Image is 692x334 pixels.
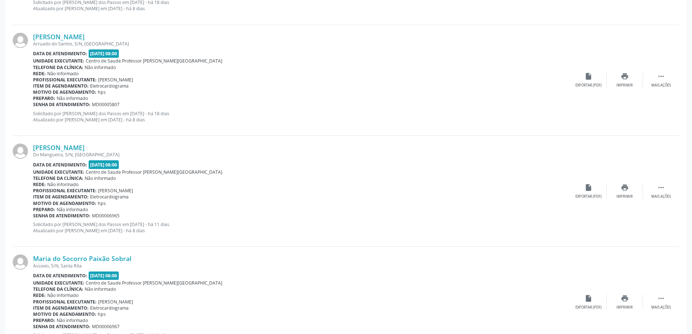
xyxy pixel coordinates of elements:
[657,294,665,302] i: 
[98,200,106,206] span: hps
[33,286,83,292] b: Telefone da clínica:
[33,263,570,269] div: Assovio, S/N, Santa Rita
[33,317,55,323] b: Preparo:
[33,152,570,158] div: Do Mangueira, S/N, [GEOGRAPHIC_DATA]
[621,72,629,80] i: print
[33,299,97,305] b: Profissional executante:
[657,72,665,80] i: 
[33,213,90,219] b: Senha de atendimento:
[47,181,78,188] span: Não informado
[651,83,671,88] div: Mais ações
[33,33,85,41] a: [PERSON_NAME]
[57,95,88,101] span: Não informado
[651,305,671,310] div: Mais ações
[33,200,96,206] b: Motivo de agendamento:
[33,83,89,89] b: Item de agendamento:
[33,41,570,47] div: Arruado do Santos, S/N, [GEOGRAPHIC_DATA]
[575,194,602,199] div: Exportar (PDF)
[33,311,96,317] b: Motivo de agendamento:
[89,160,119,169] span: [DATE] 08:00
[33,169,84,175] b: Unidade executante:
[33,95,55,101] b: Preparo:
[98,299,133,305] span: [PERSON_NAME]
[651,194,671,199] div: Mais ações
[621,184,629,192] i: print
[47,292,78,298] span: Não informado
[98,77,133,83] span: [PERSON_NAME]
[33,64,83,71] b: Telefone da clínica:
[33,51,87,57] b: Data de atendimento:
[33,188,97,194] b: Profissional executante:
[57,206,88,213] span: Não informado
[33,110,570,123] p: Solicitado por [PERSON_NAME] dos Passos em [DATE] - há 18 dias Atualizado por [PERSON_NAME] em [D...
[92,323,120,330] span: MD00006967
[85,175,116,181] span: Não informado
[584,72,592,80] i: insert_drive_file
[33,221,570,234] p: Solicitado por [PERSON_NAME] dos Passos em [DATE] - há 11 dias Atualizado por [PERSON_NAME] em [D...
[13,254,28,270] img: img
[98,311,106,317] span: hps
[86,58,222,64] span: Centro de Saude Professor [PERSON_NAME][GEOGRAPHIC_DATA]
[616,194,633,199] div: Imprimir
[98,188,133,194] span: [PERSON_NAME]
[89,49,119,58] span: [DATE] 08:00
[33,273,87,279] b: Data de atendimento:
[33,292,46,298] b: Rede:
[89,271,119,280] span: [DATE] 08:00
[33,71,46,77] b: Rede:
[33,58,84,64] b: Unidade executante:
[616,83,633,88] div: Imprimir
[33,206,55,213] b: Preparo:
[657,184,665,192] i: 
[33,305,89,311] b: Item de agendamento:
[616,305,633,310] div: Imprimir
[90,194,129,200] span: Eletrocardiograma
[33,254,131,262] a: Maria do Socorro Paixão Sobral
[47,71,78,77] span: Não informado
[33,175,83,181] b: Telefone da clínica:
[57,317,88,323] span: Não informado
[33,144,85,152] a: [PERSON_NAME]
[33,323,90,330] b: Senha de atendimento:
[33,77,97,83] b: Profissional executante:
[621,294,629,302] i: print
[575,305,602,310] div: Exportar (PDF)
[86,169,222,175] span: Centro de Saude Professor [PERSON_NAME][GEOGRAPHIC_DATA]
[33,162,87,168] b: Data de atendimento:
[33,89,96,95] b: Motivo de agendamento:
[584,184,592,192] i: insert_drive_file
[33,101,90,108] b: Senha de atendimento:
[13,144,28,159] img: img
[92,213,120,219] span: MD00006965
[33,181,46,188] b: Rede:
[33,280,84,286] b: Unidade executante:
[92,101,120,108] span: MD00005807
[13,33,28,48] img: img
[90,83,129,89] span: Eletrocardiograma
[98,89,106,95] span: hps
[85,286,116,292] span: Não informado
[90,305,129,311] span: Eletrocardiograma
[575,83,602,88] div: Exportar (PDF)
[86,280,222,286] span: Centro de Saude Professor [PERSON_NAME][GEOGRAPHIC_DATA]
[584,294,592,302] i: insert_drive_file
[85,64,116,71] span: Não informado
[33,194,89,200] b: Item de agendamento:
